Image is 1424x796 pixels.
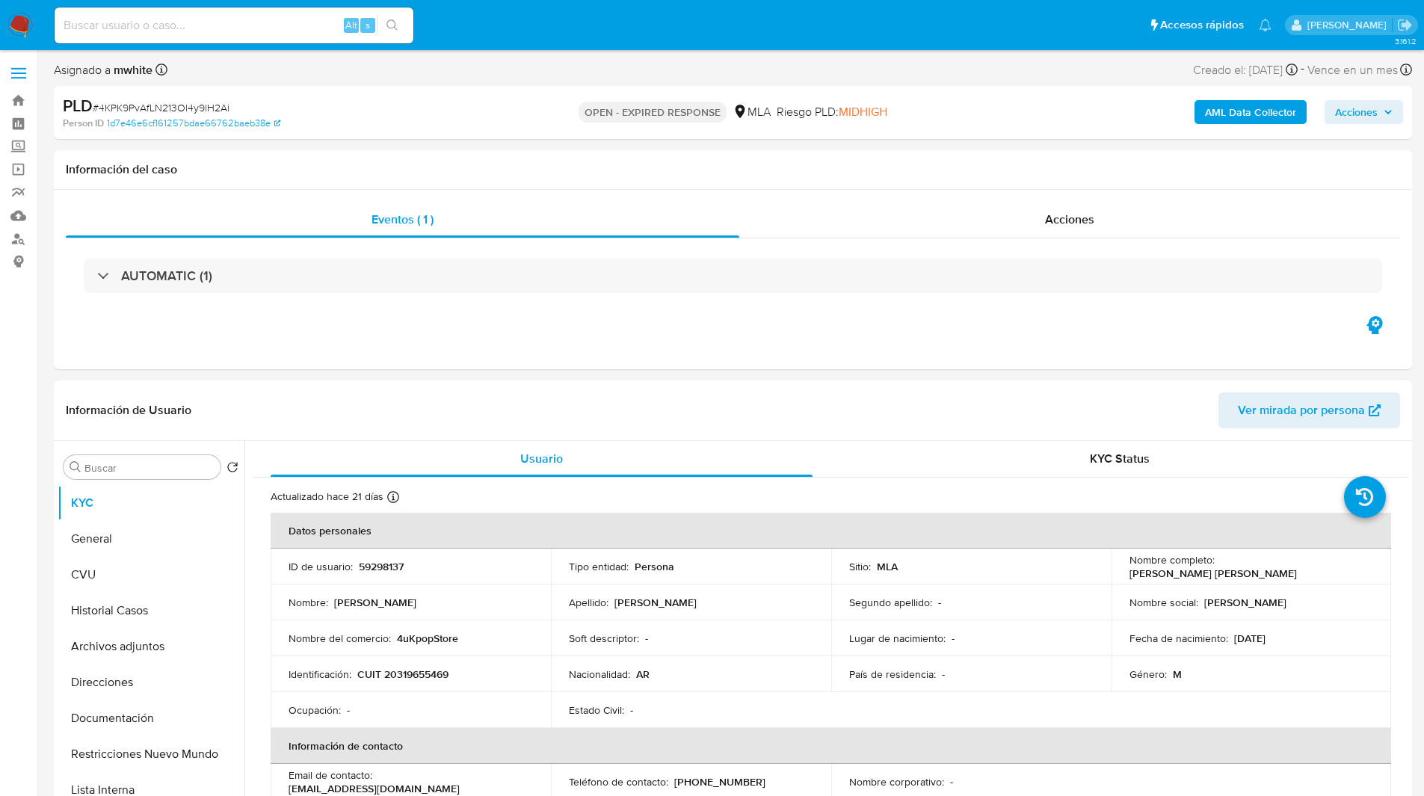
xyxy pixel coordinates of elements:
[1238,392,1365,428] span: Ver mirada por persona
[1397,17,1413,33] a: Salir
[334,596,416,609] p: [PERSON_NAME]
[569,703,624,717] p: Estado Civil :
[66,403,191,418] h1: Información de Usuario
[1045,211,1094,228] span: Acciones
[569,667,630,681] p: Nacionalidad :
[839,103,887,120] span: MIDHIGH
[636,667,650,681] p: AR
[849,596,932,609] p: Segundo apellido :
[84,461,215,475] input: Buscar
[1129,553,1215,567] p: Nombre completo :
[849,667,936,681] p: País de residencia :
[289,768,372,782] p: Email de contacto :
[1335,100,1378,124] span: Acciones
[58,593,244,629] button: Historial Casos
[271,490,383,504] p: Actualizado hace 21 días
[849,775,944,789] p: Nombre corporativo :
[289,703,341,717] p: Ocupación :
[1234,632,1266,645] p: [DATE]
[569,775,668,789] p: Teléfono de contacto :
[1301,60,1304,80] span: -
[1259,19,1272,31] a: Notificaciones
[289,560,353,573] p: ID de usuario :
[1129,596,1198,609] p: Nombre social :
[58,736,244,772] button: Restricciones Nuevo Mundo
[289,667,351,681] p: Identificación :
[345,18,357,32] span: Alt
[849,632,946,645] p: Lugar de nacimiento :
[226,461,238,478] button: Volver al orden por defecto
[93,100,229,115] span: # 4KPK9PvAfLN213Ol4y9lH2Ai
[58,521,244,557] button: General
[1325,100,1403,124] button: Acciones
[938,596,941,609] p: -
[54,62,152,78] span: Asignado a
[1205,100,1296,124] b: AML Data Collector
[849,560,871,573] p: Sitio :
[1129,567,1297,580] p: [PERSON_NAME] [PERSON_NAME]
[952,632,955,645] p: -
[942,667,945,681] p: -
[359,560,404,573] p: 59298137
[1090,450,1150,467] span: KYC Status
[111,61,152,78] b: mwhite
[777,104,887,120] span: Riesgo PLD:
[58,629,244,664] button: Archivos adjuntos
[58,485,244,521] button: KYC
[55,16,413,35] input: Buscar usuario o caso...
[674,775,765,789] p: [PHONE_NUMBER]
[357,667,449,681] p: CUIT 20319655469
[289,782,460,795] p: [EMAIL_ADDRESS][DOMAIN_NAME]
[271,513,1391,549] th: Datos personales
[1204,596,1286,609] p: [PERSON_NAME]
[569,596,608,609] p: Apellido :
[569,632,639,645] p: Soft descriptor :
[1307,62,1398,78] span: Vence en un mes
[1173,667,1182,681] p: M
[645,632,648,645] p: -
[733,104,771,120] div: MLA
[569,560,629,573] p: Tipo entidad :
[58,557,244,593] button: CVU
[70,461,81,473] button: Buscar
[289,632,391,645] p: Nombre del comercio :
[63,93,93,117] b: PLD
[66,162,1400,177] h1: Información del caso
[1129,667,1167,681] p: Género :
[877,560,898,573] p: MLA
[397,632,458,645] p: 4uKpopStore
[1218,392,1400,428] button: Ver mirada por persona
[1307,18,1392,32] p: matiasagustin.white@mercadolibre.com
[372,211,434,228] span: Eventos ( 1 )
[520,450,563,467] span: Usuario
[84,259,1382,293] div: AUTOMATIC (1)
[614,596,697,609] p: [PERSON_NAME]
[271,728,1391,764] th: Información de contacto
[121,268,212,284] h3: AUTOMATIC (1)
[1193,60,1298,80] div: Creado el: [DATE]
[1195,100,1307,124] button: AML Data Collector
[579,102,727,123] p: OPEN - EXPIRED RESPONSE
[950,775,953,789] p: -
[635,560,674,573] p: Persona
[347,703,350,717] p: -
[377,15,407,36] button: search-icon
[58,664,244,700] button: Direcciones
[366,18,370,32] span: s
[63,117,104,130] b: Person ID
[107,117,280,130] a: 1d7e46e6cf161257bdae66762baeb38e
[289,596,328,609] p: Nombre :
[630,703,633,717] p: -
[58,700,244,736] button: Documentación
[1129,632,1228,645] p: Fecha de nacimiento :
[1160,17,1244,33] span: Accesos rápidos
